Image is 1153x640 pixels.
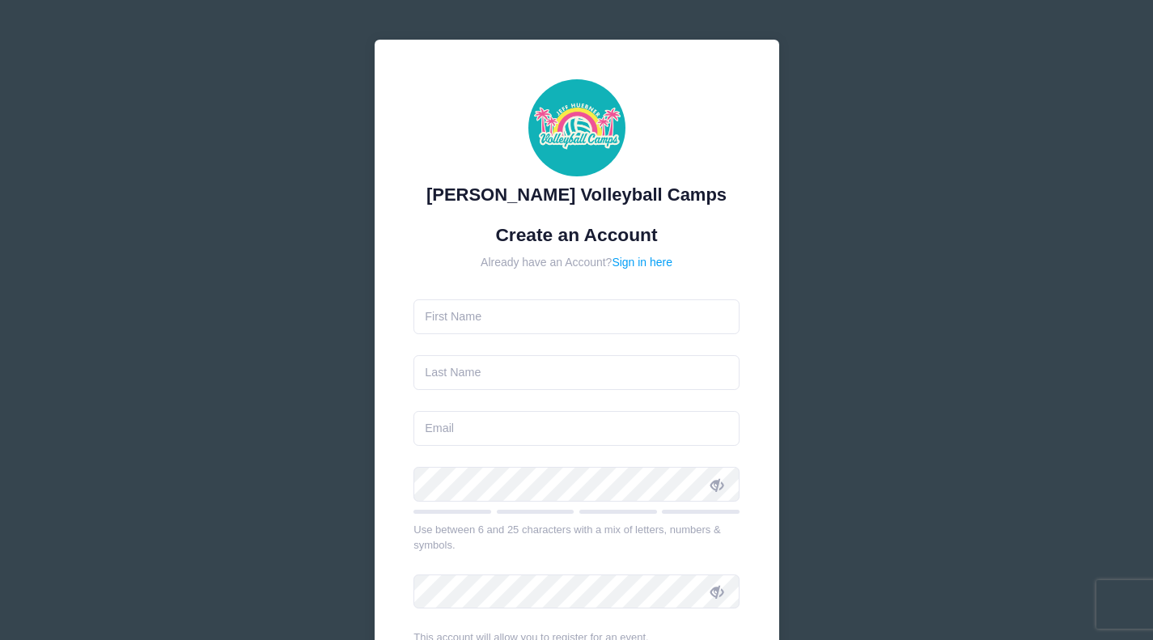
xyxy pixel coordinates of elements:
div: Use between 6 and 25 characters with a mix of letters, numbers & symbols. [413,522,740,553]
img: Jeff Huebner Volleyball Camps [528,79,625,176]
div: Already have an Account? [413,254,740,271]
a: Sign in here [612,256,672,269]
input: First Name [413,299,740,334]
input: Last Name [413,355,740,390]
div: [PERSON_NAME] Volleyball Camps [413,181,740,208]
input: Email [413,411,740,446]
h1: Create an Account [413,224,740,246]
